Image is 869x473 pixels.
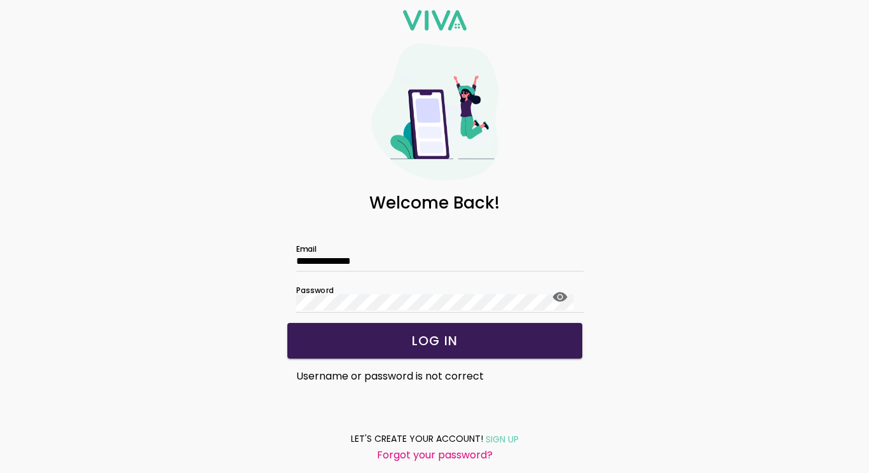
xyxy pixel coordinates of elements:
ion-text: SIGN UP [486,433,519,446]
ion-text: Forgot your password? [377,448,493,462]
input: Password [296,294,573,310]
a: SIGN UP [483,431,519,447]
span: Username or password is not correct [296,368,484,384]
input: Email [296,256,573,266]
ion-button: LOG IN [287,323,582,359]
ion-text: LET'S CREATE YOUR ACCOUNT! [351,432,483,446]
